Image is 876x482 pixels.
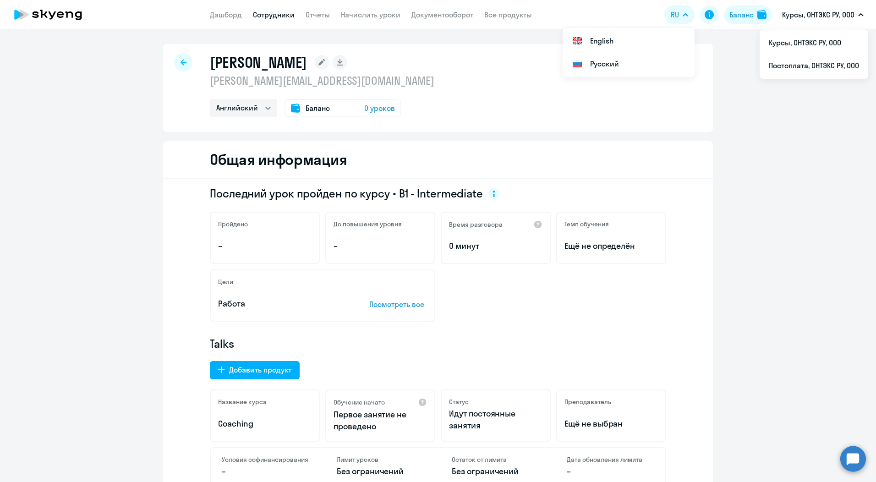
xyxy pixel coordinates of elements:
[567,455,654,464] h4: Дата обновления лимита
[572,58,583,69] img: Русский
[572,35,583,46] img: English
[210,10,242,19] a: Дашборд
[210,53,307,71] h1: [PERSON_NAME]
[210,150,347,169] h2: Общая информация
[334,220,402,228] h5: До повышения уровня
[671,9,679,20] span: RU
[449,220,503,229] h5: Время разговора
[334,240,427,252] p: –
[724,5,772,24] button: Балансbalance
[334,409,427,433] p: Первое занятие не проведено
[777,4,868,26] button: Курсы, ОНТЭКС РУ, ООО
[782,9,854,20] p: Курсы, ОНТЭКС РУ, ООО
[729,9,754,20] div: Баланс
[664,5,695,24] button: RU
[341,10,400,19] a: Начислить уроки
[218,220,248,228] h5: Пройдено
[364,103,395,114] span: 0 уроков
[229,364,291,375] div: Добавить продукт
[449,398,469,406] h5: Статус
[452,455,539,464] h4: Остаток от лимита
[218,298,341,310] p: Работа
[306,10,330,19] a: Отчеты
[218,240,312,252] p: –
[564,240,658,252] span: Ещё не определён
[222,466,309,477] p: –
[449,240,542,252] p: 0 минут
[218,278,233,286] h5: Цели
[222,455,309,464] h4: Условия софинансирования
[452,466,539,477] p: Без ограничений
[567,466,654,477] p: –
[218,418,312,430] p: Coaching
[337,466,424,477] p: Без ограничений
[210,186,483,201] span: Последний урок пройден по курсу • B1 - Intermediate
[210,336,234,351] span: Talks
[334,398,385,406] h5: Обучение начато
[253,10,295,19] a: Сотрудники
[564,398,611,406] h5: Преподаватель
[218,398,267,406] h5: Название курса
[760,29,868,79] ul: RU
[306,103,330,114] span: Баланс
[369,299,427,310] p: Посмотреть все
[210,361,300,379] button: Добавить продукт
[484,10,532,19] a: Все продукты
[411,10,473,19] a: Документооборот
[564,418,658,430] p: Ещё не выбран
[757,10,766,19] img: balance
[337,455,424,464] h4: Лимит уроков
[563,27,695,77] ul: RU
[210,73,434,88] p: [PERSON_NAME][EMAIL_ADDRESS][DOMAIN_NAME]
[449,408,542,432] p: Идут постоянные занятия
[564,220,609,228] h5: Темп обучения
